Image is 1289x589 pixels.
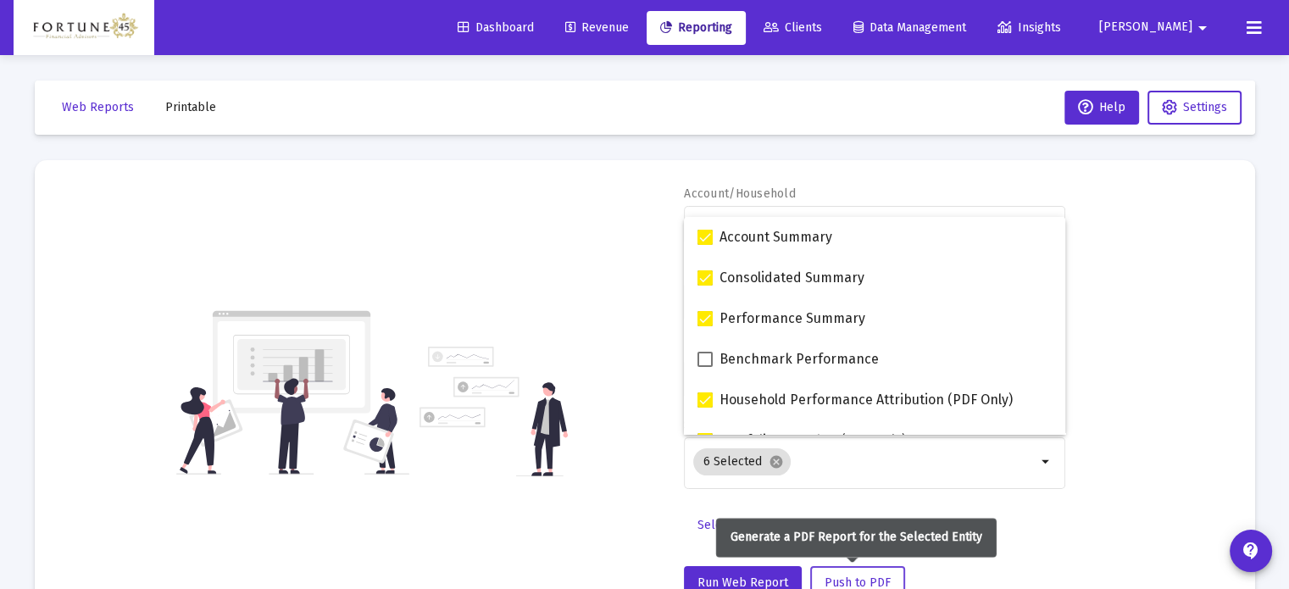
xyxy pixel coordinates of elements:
[720,227,832,247] span: Account Summary
[1064,91,1139,125] button: Help
[62,100,134,114] span: Web Reports
[419,347,568,476] img: reporting-alt
[1079,10,1233,44] button: [PERSON_NAME]
[764,20,822,35] span: Clients
[1036,452,1057,472] mat-icon: arrow_drop_down
[769,454,784,470] mat-icon: cancel
[720,268,864,288] span: Consolidated Summary
[997,20,1061,35] span: Insights
[458,20,534,35] span: Dashboard
[444,11,547,45] a: Dashboard
[26,11,142,45] img: Dashboard
[1036,214,1057,234] mat-icon: arrow_drop_down
[565,20,629,35] span: Revenue
[853,20,966,35] span: Data Management
[984,11,1075,45] a: Insights
[720,349,879,370] span: Benchmark Performance
[847,518,946,532] span: Additional Options
[48,91,147,125] button: Web Reports
[1241,541,1261,561] mat-icon: contact_support
[1147,91,1242,125] button: Settings
[693,448,791,475] mat-chip: 6 Selected
[152,91,230,125] button: Printable
[552,11,642,45] a: Revenue
[720,308,865,329] span: Performance Summary
[693,445,1036,479] mat-chip-list: Selection
[840,11,980,45] a: Data Management
[1183,100,1227,114] span: Settings
[1192,11,1213,45] mat-icon: arrow_drop_down
[647,11,746,45] a: Reporting
[750,11,836,45] a: Clients
[176,308,409,476] img: reporting
[720,390,1013,410] span: Household Performance Attribution (PDF Only)
[1078,100,1125,114] span: Help
[1099,20,1192,35] span: [PERSON_NAME]
[684,186,796,201] label: Account/Household
[697,518,815,532] span: Select Custom Period
[720,431,906,451] span: Portfolio Snapshot (PDF Only)
[165,100,216,114] span: Printable
[660,20,732,35] span: Reporting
